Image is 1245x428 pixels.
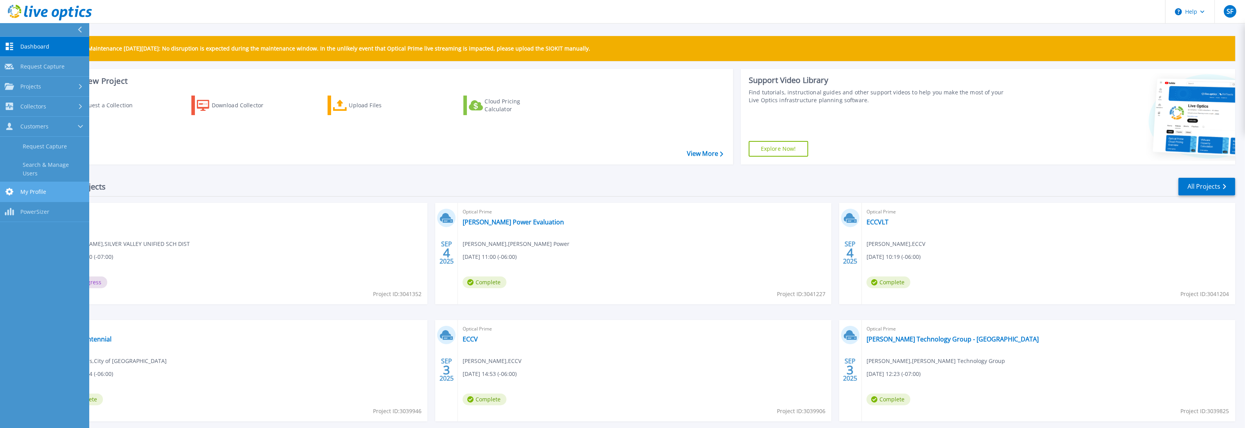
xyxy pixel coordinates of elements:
[349,98,411,113] div: Upload Files
[20,188,46,195] span: My Profile
[463,96,551,115] a: Cloud Pricing Calculator
[56,96,143,115] a: Request a Collection
[443,249,450,256] span: 4
[867,276,910,288] span: Complete
[687,150,723,157] a: View More
[463,370,517,378] span: [DATE] 14:53 (-06:00)
[59,357,167,365] span: Will Childers , City of [GEOGRAPHIC_DATA]
[777,290,825,298] span: Project ID: 3041227
[212,98,274,113] div: Download Collector
[463,253,517,261] span: [DATE] 11:00 (-06:00)
[463,394,506,405] span: Complete
[191,96,279,115] a: Download Collector
[749,88,1006,104] div: Find tutorials, instructional guides and other support videos to help you make the most of your L...
[1181,407,1229,415] span: Project ID: 3039825
[373,290,422,298] span: Project ID: 3041352
[867,335,1039,343] a: [PERSON_NAME] Technology Group - [GEOGRAPHIC_DATA]
[463,276,506,288] span: Complete
[1181,290,1229,298] span: Project ID: 3041204
[749,75,1006,85] div: Support Video Library
[777,407,825,415] span: Project ID: 3039906
[20,208,49,215] span: PowerSizer
[78,98,141,113] div: Request a Collection
[20,103,46,110] span: Collectors
[59,208,423,216] span: Optical Prime
[867,394,910,405] span: Complete
[843,238,858,267] div: SEP 2025
[749,141,808,157] a: Explore Now!
[463,208,827,216] span: Optical Prime
[20,123,49,130] span: Customers
[463,240,569,248] span: [PERSON_NAME] , [PERSON_NAME] Power
[843,356,858,384] div: SEP 2025
[59,325,423,333] span: Optical Prime
[463,335,478,343] a: ECCV
[59,240,190,248] span: [PERSON_NAME] , SILVER VALLEY UNIFIED SCH DIST
[867,218,888,226] a: ECCVLT
[485,98,548,113] div: Cloud Pricing Calculator
[463,357,521,365] span: [PERSON_NAME] , ECCV
[328,96,415,115] a: Upload Files
[56,77,723,85] h3: Start a New Project
[373,407,422,415] span: Project ID: 3039946
[867,325,1231,333] span: Optical Prime
[867,253,921,261] span: [DATE] 10:19 (-06:00)
[439,238,454,267] div: SEP 2025
[867,240,925,248] span: [PERSON_NAME] , ECCV
[439,356,454,384] div: SEP 2025
[1178,178,1235,195] a: All Projects
[443,367,450,373] span: 3
[20,63,65,70] span: Request Capture
[867,208,1231,216] span: Optical Prime
[58,45,590,52] p: Scheduled Maintenance [DATE][DATE]: No disruption is expected during the maintenance window. In t...
[847,249,854,256] span: 4
[463,218,564,226] a: [PERSON_NAME] Power Evaluation
[867,370,921,378] span: [DATE] 12:23 (-07:00)
[847,367,854,373] span: 3
[463,325,827,333] span: Optical Prime
[20,83,41,90] span: Projects
[20,43,49,50] span: Dashboard
[1227,8,1233,14] span: SF
[867,357,1005,365] span: [PERSON_NAME] , [PERSON_NAME] Technology Group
